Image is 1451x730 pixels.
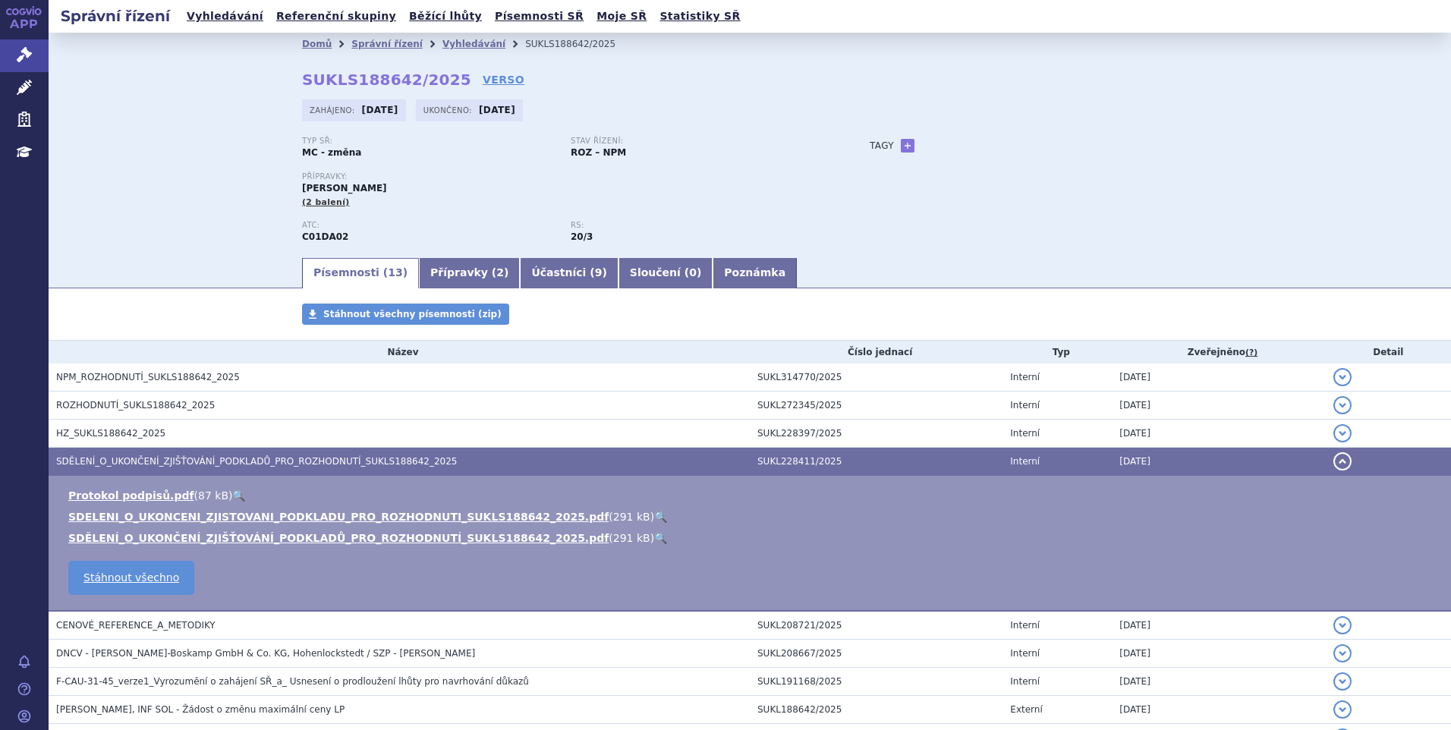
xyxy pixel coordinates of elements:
span: Interní [1010,456,1040,467]
td: SUKL228411/2025 [750,448,1002,476]
td: SUKL191168/2025 [750,668,1002,696]
button: detail [1333,368,1352,386]
a: Účastníci (9) [520,258,618,288]
strong: MC - změna [302,147,361,158]
strong: [DATE] [362,105,398,115]
td: SUKL208721/2025 [750,611,1002,640]
li: ( ) [68,509,1436,524]
span: HZ_SUKLS188642_2025 [56,428,165,439]
span: Zahájeno: [310,104,357,116]
td: SUKL208667/2025 [750,640,1002,668]
li: ( ) [68,530,1436,546]
span: 87 kB [198,489,228,502]
span: Ukončeno: [423,104,475,116]
td: [DATE] [1112,420,1325,448]
td: [DATE] [1112,696,1325,724]
span: 2 [496,266,504,278]
a: Moje SŘ [592,6,651,27]
a: 🔍 [654,511,667,523]
p: RS: [571,221,824,230]
button: detail [1333,700,1352,719]
a: SDELENI_O_UKONCENI_ZJISTOVANI_PODKLADU_PRO_ROZHODNUTI_SUKLS188642_2025.pdf [68,511,609,523]
a: Stáhnout všechno [68,561,194,595]
td: [DATE] [1112,363,1325,392]
strong: donátory NO k terapii anginy pectoris, parent. [571,231,593,242]
p: ATC: [302,221,556,230]
th: Typ [1002,341,1112,363]
span: 13 [388,266,402,278]
a: SDĚLENÍ_O_UKONČENÍ_ZJIŠŤOVÁNÍ_PODKLADŮ_PRO_ROZHODNUTÍ_SUKLS188642_2025.pdf [68,532,609,544]
button: detail [1333,672,1352,691]
span: 9 [595,266,603,278]
span: SDĚLENÍ_O_UKONČENÍ_ZJIŠŤOVÁNÍ_PODKLADŮ_PRO_ROZHODNUTÍ_SUKLS188642_2025 [56,456,457,467]
h3: Tagy [870,137,894,155]
span: NPM_ROZHODNUTÍ_SUKLS188642_2025 [56,372,240,382]
a: Poznámka [713,258,797,288]
a: Domů [302,39,332,49]
a: Sloučení (0) [618,258,713,288]
a: Vyhledávání [442,39,505,49]
a: Stáhnout všechny písemnosti (zip) [302,304,509,325]
span: ROZHODNUTÍ_SUKLS188642_2025 [56,400,215,411]
abbr: (?) [1245,348,1257,358]
th: Číslo jednací [750,341,1002,363]
span: (2 balení) [302,197,350,207]
span: [PERSON_NAME] [302,183,387,194]
span: NITRO POHL, INF SOL - Žádost o změnu maximální ceny LP [56,704,345,715]
button: detail [1333,452,1352,470]
strong: ROZ – NPM [571,147,626,158]
span: Interní [1010,676,1040,687]
span: 0 [689,266,697,278]
button: detail [1333,616,1352,634]
span: Interní [1010,428,1040,439]
span: 291 kB [613,511,650,523]
span: Interní [1010,400,1040,411]
td: [DATE] [1112,392,1325,420]
button: detail [1333,644,1352,662]
a: 🔍 [232,489,245,502]
a: Statistiky SŘ [655,6,744,27]
p: Stav řízení: [571,137,824,146]
a: Písemnosti (13) [302,258,419,288]
a: Protokol podpisů.pdf [68,489,194,502]
span: CENOVÉ_REFERENCE_A_METODIKY [56,620,216,631]
h2: Správní řízení [49,5,182,27]
td: SUKL272345/2025 [750,392,1002,420]
button: detail [1333,424,1352,442]
p: Typ SŘ: [302,137,556,146]
td: [DATE] [1112,611,1325,640]
strong: [DATE] [479,105,515,115]
a: + [901,139,914,153]
a: 🔍 [654,532,667,544]
a: Vyhledávání [182,6,268,27]
td: [DATE] [1112,668,1325,696]
span: 291 kB [613,532,650,544]
a: Referenční skupiny [272,6,401,27]
strong: SUKLS188642/2025 [302,71,471,89]
th: Detail [1326,341,1451,363]
a: Správní řízení [351,39,423,49]
li: ( ) [68,488,1436,503]
span: F-CAU-31-45_verze1_Vyrozumění o zahájení SŘ_a_ Usnesení o prodloužení lhůty pro navrhování důkazů [56,676,529,687]
th: Název [49,341,750,363]
a: Přípravky (2) [419,258,520,288]
li: SUKLS188642/2025 [525,33,635,55]
td: [DATE] [1112,640,1325,668]
span: Stáhnout všechny písemnosti (zip) [323,309,502,319]
td: SUKL314770/2025 [750,363,1002,392]
span: DNCV - G. Pohl-Boskamp GmbH & Co. KG, Hohenlockstedt / SZP - NITRO POHL [56,648,475,659]
p: Přípravky: [302,172,839,181]
a: Běžící lhůty [404,6,486,27]
span: Interní [1010,372,1040,382]
td: [DATE] [1112,448,1325,476]
a: VERSO [483,72,524,87]
strong: GLYCEROL-TRINITRÁT [302,231,348,242]
span: Externí [1010,704,1042,715]
span: Interní [1010,648,1040,659]
span: Interní [1010,620,1040,631]
th: Zveřejněno [1112,341,1325,363]
a: Písemnosti SŘ [490,6,588,27]
button: detail [1333,396,1352,414]
td: SUKL228397/2025 [750,420,1002,448]
td: SUKL188642/2025 [750,696,1002,724]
